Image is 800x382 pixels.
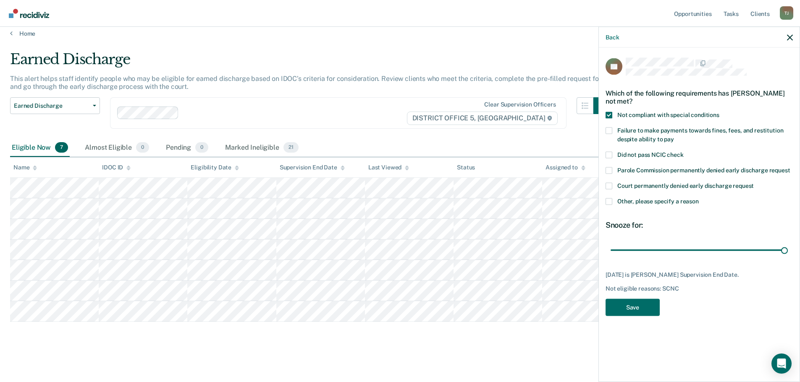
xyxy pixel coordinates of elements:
div: Assigned to [546,164,585,171]
img: Recidiviz [9,9,49,18]
div: Clear supervision officers [484,101,556,108]
p: This alert helps staff identify people who may be eligible for earned discharge based on IDOC’s c... [10,75,609,91]
button: Save [606,299,660,316]
span: Not compliant with special conditions [617,111,719,118]
div: Open Intercom Messenger [771,353,792,374]
span: Failure to make payments towards fines, fees, and restitution despite ability to pay [617,127,783,142]
span: Did not pass NCIC check [617,151,684,158]
button: Profile dropdown button [780,6,793,20]
div: Eligibility Date [191,164,239,171]
div: Last Viewed [368,164,409,171]
div: Not eligible reasons: SCNC [606,285,793,292]
div: Which of the following requirements has [PERSON_NAME] not met? [606,82,793,112]
span: Parole Commission permanently denied early discharge request [617,166,790,173]
div: Pending [164,139,210,157]
div: T J [780,6,793,20]
div: [DATE] is [PERSON_NAME] Supervision End Date. [606,271,793,278]
div: Status [457,164,475,171]
div: Marked Ineligible [223,139,300,157]
div: Snooze for: [606,220,793,229]
span: Other, please specify a reason [617,197,699,204]
div: Earned Discharge [10,51,610,75]
span: Earned Discharge [14,102,89,109]
span: 0 [195,142,208,153]
div: Name [13,164,37,171]
span: 0 [136,142,149,153]
span: Court permanently denied early discharge request [617,182,754,189]
span: 7 [55,142,68,153]
div: Almost Eligible [83,139,151,157]
a: Home [10,30,790,37]
div: Eligible Now [10,139,70,157]
span: DISTRICT OFFICE 5, [GEOGRAPHIC_DATA] [407,112,558,125]
button: Back [606,34,619,41]
div: IDOC ID [102,164,131,171]
span: 21 [283,142,299,153]
div: Supervision End Date [280,164,345,171]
